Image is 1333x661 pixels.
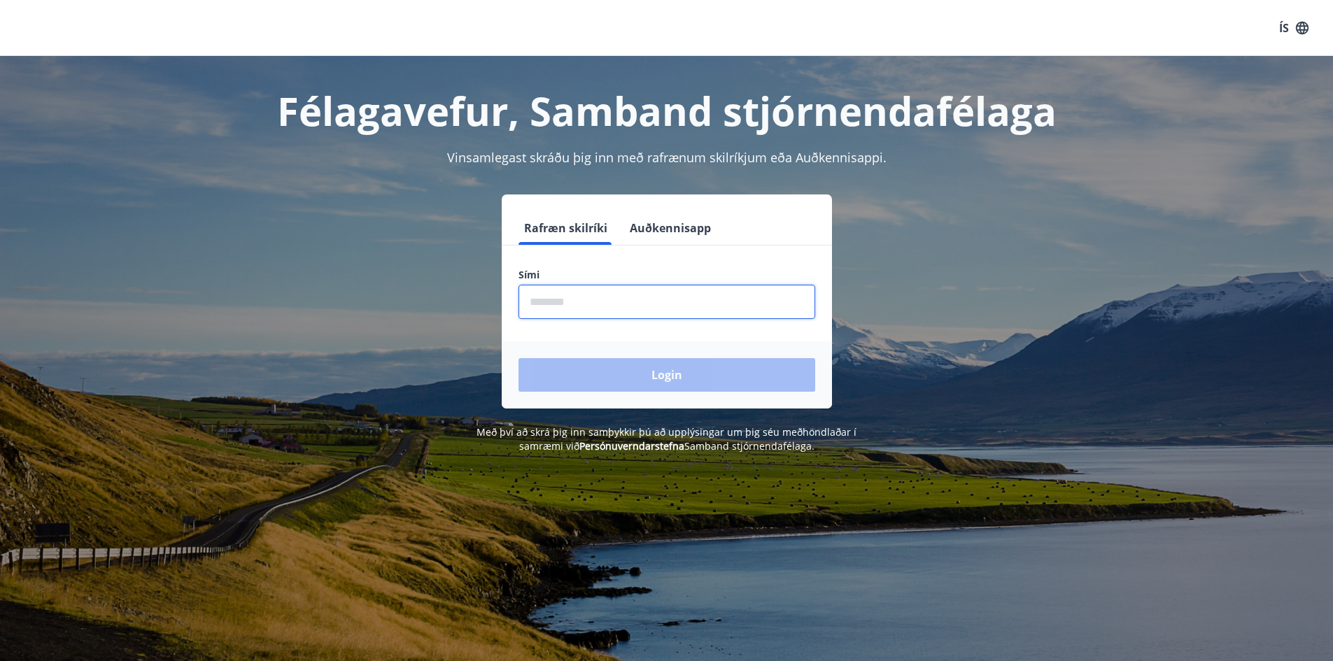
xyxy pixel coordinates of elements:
span: Vinsamlegast skráðu þig inn með rafrænum skilríkjum eða Auðkennisappi. [447,149,887,166]
button: ÍS [1271,15,1316,41]
button: Auðkennisapp [624,211,717,245]
span: Með því að skrá þig inn samþykkir þú að upplýsingar um þig séu meðhöndlaðar í samræmi við Samband... [477,425,856,453]
button: Rafræn skilríki [519,211,613,245]
a: Persónuverndarstefna [579,439,684,453]
label: Sími [519,268,815,282]
h1: Félagavefur, Samband stjórnendafélaga [180,84,1154,137]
